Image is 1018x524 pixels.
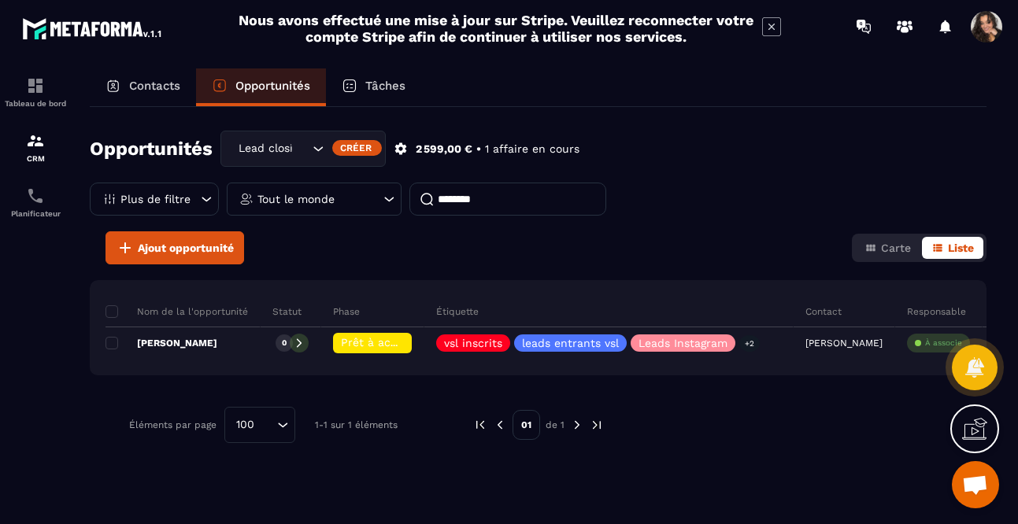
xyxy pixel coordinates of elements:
[315,419,398,430] p: 1-1 sur 1 éléments
[436,305,479,318] p: Étiquette
[282,338,287,349] p: 0
[224,407,295,443] div: Search for option
[106,337,217,349] p: [PERSON_NAME]
[120,194,191,205] p: Plus de filtre
[4,175,67,230] a: schedulerschedulerPlanificateur
[522,338,619,349] p: leads entrants vsl
[546,419,565,431] p: de 1
[26,76,45,95] img: formation
[805,305,842,318] p: Contact
[235,79,310,93] p: Opportunités
[26,131,45,150] img: formation
[416,142,472,157] p: 2 599,00 €
[129,419,217,430] p: Éléments par page
[855,237,920,259] button: Carte
[881,242,911,254] span: Carte
[4,209,67,218] p: Planificateur
[4,65,67,120] a: formationformationTableau de bord
[257,194,335,205] p: Tout le monde
[272,305,302,318] p: Statut
[485,142,579,157] p: 1 affaire en cours
[238,12,754,45] h2: Nous avons effectué une mise à jour sur Stripe. Veuillez reconnecter votre compte Stripe afin de ...
[106,305,248,318] p: Nom de la l'opportunité
[22,14,164,42] img: logo
[90,133,213,164] h2: Opportunités
[4,99,67,108] p: Tableau de bord
[952,461,999,508] a: Ouvrir le chat
[4,154,67,163] p: CRM
[260,416,273,434] input: Search for option
[513,410,540,440] p: 01
[138,240,234,256] span: Ajout opportunité
[907,305,966,318] p: Responsable
[220,131,386,167] div: Search for option
[196,68,326,106] a: Opportunités
[341,336,437,349] span: Prêt à acheter 🎰
[570,418,584,432] img: next
[473,418,487,432] img: prev
[4,120,67,175] a: formationformationCRM
[365,79,405,93] p: Tâches
[106,231,244,264] button: Ajout opportunité
[231,416,260,434] span: 100
[293,140,309,157] input: Search for option
[948,242,974,254] span: Liste
[90,68,196,106] a: Contacts
[476,142,481,157] p: •
[26,186,45,205] img: scheduler
[590,418,604,432] img: next
[493,418,507,432] img: prev
[922,237,983,259] button: Liste
[326,68,421,106] a: Tâches
[739,335,760,352] p: +2
[333,305,360,318] p: Phase
[444,338,502,349] p: vsl inscrits
[925,338,962,349] p: À associe
[332,140,382,156] div: Créer
[235,140,293,157] span: Lead closing
[639,338,727,349] p: Leads Instagram
[129,79,180,93] p: Contacts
